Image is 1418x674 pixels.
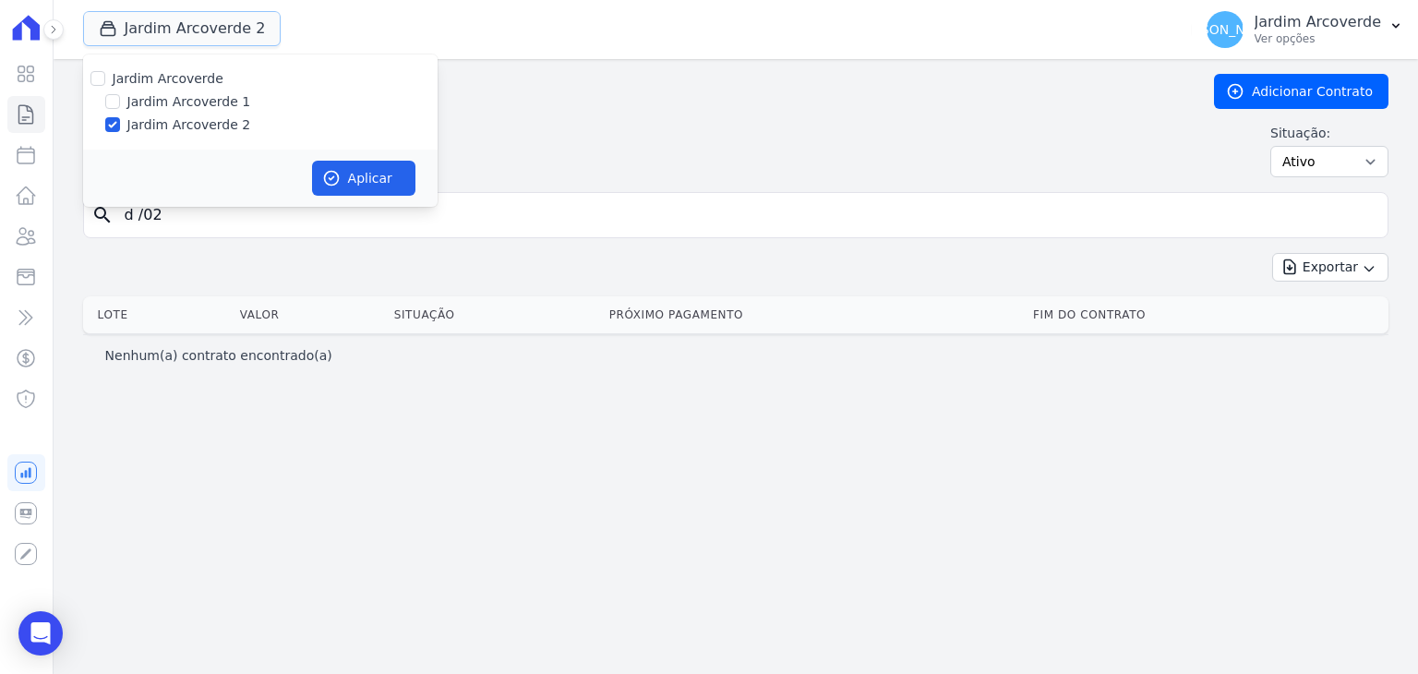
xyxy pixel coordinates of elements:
[1171,23,1278,36] span: [PERSON_NAME]
[1214,74,1388,109] a: Adicionar Contrato
[83,75,1184,108] h2: Contratos
[127,92,251,112] label: Jardim Arcoverde 1
[602,296,1026,333] th: Próximo Pagamento
[114,197,1380,234] input: Buscar por nome do lote
[127,115,251,135] label: Jardim Arcoverde 2
[1192,4,1418,55] button: [PERSON_NAME] Jardim Arcoverde Ver opções
[1272,253,1388,282] button: Exportar
[113,71,223,86] label: Jardim Arcoverde
[1270,124,1388,142] label: Situação:
[233,296,387,333] th: Valor
[312,161,415,196] button: Aplicar
[1255,31,1381,46] p: Ver opções
[1255,13,1381,31] p: Jardim Arcoverde
[91,204,114,226] i: search
[1026,296,1388,333] th: Fim do Contrato
[18,611,63,656] div: Open Intercom Messenger
[83,11,282,46] button: Jardim Arcoverde 2
[83,296,233,333] th: Lote
[387,296,602,333] th: Situação
[105,346,332,365] p: Nenhum(a) contrato encontrado(a)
